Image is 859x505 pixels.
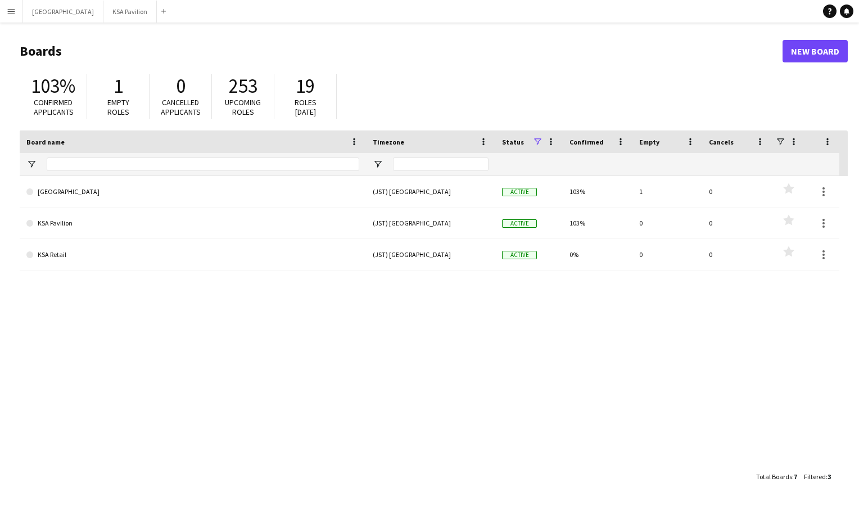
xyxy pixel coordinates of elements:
span: Active [502,251,537,259]
div: (JST) [GEOGRAPHIC_DATA] [366,176,495,207]
div: : [804,466,831,488]
span: Cancels [709,138,734,146]
span: Empty roles [107,97,129,117]
span: 103% [31,74,75,98]
div: 103% [563,176,632,207]
a: KSA Pavilion [26,208,359,239]
div: 0 [702,208,772,238]
span: Roles [DATE] [295,97,317,117]
span: 19 [296,74,315,98]
button: Open Filter Menu [373,159,383,169]
span: 253 [229,74,257,98]
div: (JST) [GEOGRAPHIC_DATA] [366,239,495,270]
span: Empty [639,138,659,146]
input: Timezone Filter Input [393,157,489,171]
div: 0% [563,239,632,270]
span: 7 [794,472,797,481]
div: (JST) [GEOGRAPHIC_DATA] [366,208,495,238]
div: 0 [632,239,702,270]
span: Confirmed [569,138,604,146]
span: Filtered [804,472,826,481]
div: 1 [632,176,702,207]
button: Open Filter Menu [26,159,37,169]
span: Board name [26,138,65,146]
button: KSA Pavilion [103,1,157,22]
div: 0 [702,239,772,270]
span: 3 [828,472,831,481]
div: 103% [563,208,632,238]
span: Status [502,138,524,146]
span: Confirmed applicants [34,97,74,117]
div: 0 [632,208,702,238]
a: KSA Retail [26,239,359,270]
div: 0 [702,176,772,207]
span: Cancelled applicants [161,97,201,117]
button: [GEOGRAPHIC_DATA] [23,1,103,22]
h1: Boards [20,43,783,60]
span: Timezone [373,138,404,146]
span: Total Boards [756,472,792,481]
span: 1 [114,74,123,98]
input: Board name Filter Input [47,157,359,171]
a: New Board [783,40,848,62]
span: Active [502,219,537,228]
span: Active [502,188,537,196]
a: [GEOGRAPHIC_DATA] [26,176,359,208]
span: 0 [176,74,186,98]
span: Upcoming roles [225,97,261,117]
div: : [756,466,797,488]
